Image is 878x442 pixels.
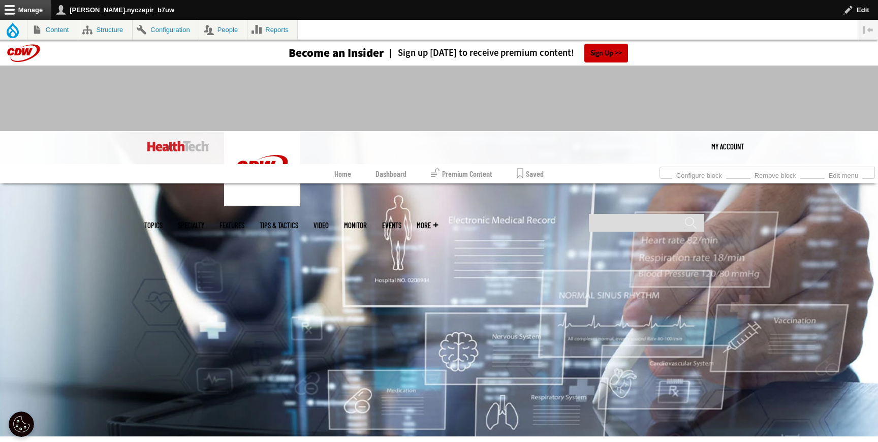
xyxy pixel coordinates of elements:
a: Video [313,222,329,229]
img: Home [224,131,300,206]
div: Cookie Settings [9,412,34,437]
a: Become an Insider [250,47,384,59]
a: MonITor [344,222,367,229]
a: Structure [78,20,132,40]
a: CDW [224,198,300,209]
a: Configuration [133,20,199,40]
a: Edit menu [825,169,862,180]
h3: Become an Insider [289,47,384,59]
a: Tips & Tactics [260,222,298,229]
span: Specialty [178,222,204,229]
a: Remove block [750,169,800,180]
span: More [417,222,438,229]
button: Open Preferences [9,412,34,437]
a: Content [27,20,78,40]
a: Reports [247,20,298,40]
a: My Account [711,131,744,162]
a: People [199,20,247,40]
a: Features [219,222,244,229]
a: Configure block [672,169,726,180]
a: Sign up [DATE] to receive premium content! [384,48,574,58]
a: Premium Content [431,164,492,183]
button: Vertical orientation [858,20,878,40]
iframe: advertisement [254,76,624,121]
img: Home [147,141,209,151]
a: Home [334,164,351,183]
a: Sign Up [584,44,628,62]
a: Events [382,222,401,229]
a: Saved [517,164,544,183]
a: Dashboard [375,164,406,183]
div: User menu [711,131,744,162]
span: Topics [144,222,163,229]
